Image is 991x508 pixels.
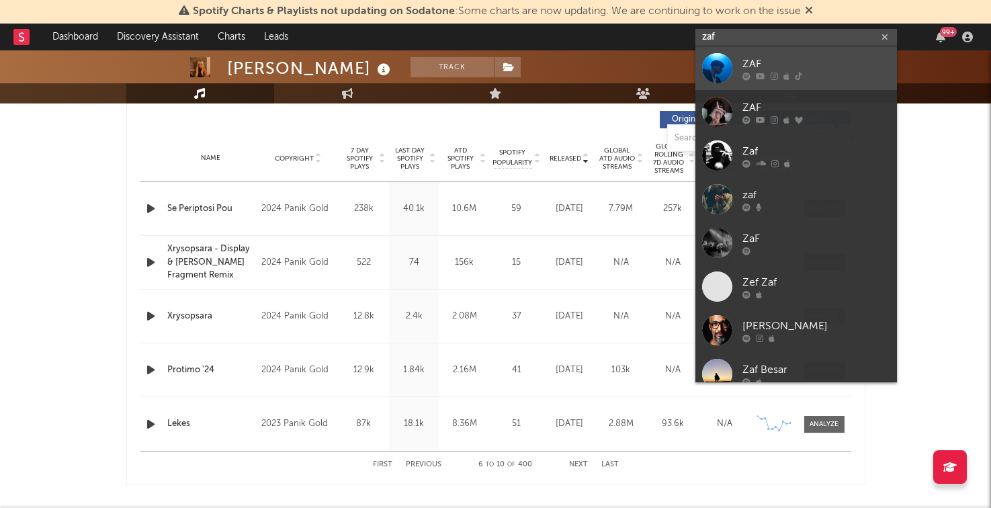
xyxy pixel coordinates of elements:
[342,146,378,171] span: 7 Day Spotify Plays
[695,177,897,221] a: zaf
[255,24,298,50] a: Leads
[742,143,890,159] div: Zaf
[493,417,540,431] div: 51
[373,461,392,468] button: First
[695,90,897,134] a: ZAF
[167,310,255,323] a: Xrysopsara
[695,308,897,352] a: [PERSON_NAME]
[547,310,592,323] div: [DATE]
[742,99,890,116] div: ZAF
[695,134,897,177] a: Zaf
[599,364,644,377] div: 103k
[193,6,455,17] span: Spotify Charts & Playlists not updating on Sodatone
[660,111,750,128] button: Originals(394)
[468,457,542,473] div: 6 10 400
[443,202,486,216] div: 10.6M
[601,461,619,468] button: Last
[742,318,890,334] div: [PERSON_NAME]
[936,32,945,42] button: 99+
[493,364,540,377] div: 41
[547,202,592,216] div: [DATE]
[261,201,335,217] div: 2024 Panik Gold
[650,142,687,175] span: Global Rolling 7D Audio Streams
[342,364,386,377] div: 12.9k
[547,417,592,431] div: [DATE]
[702,417,747,431] div: N/A
[695,352,897,396] a: Zaf Besar
[167,153,255,163] div: Name
[208,24,255,50] a: Charts
[650,310,695,323] div: N/A
[599,146,636,171] span: Global ATD Audio Streams
[342,310,386,323] div: 12.8k
[599,256,644,269] div: N/A
[43,24,107,50] a: Dashboard
[107,24,208,50] a: Discovery Assistant
[406,461,441,468] button: Previous
[342,417,386,431] div: 87k
[695,221,897,265] a: ZaF
[275,155,314,163] span: Copyright
[392,364,436,377] div: 1.84k
[261,416,335,432] div: 2023 Panik Gold
[392,146,428,171] span: Last Day Spotify Plays
[167,417,255,431] a: Lekes
[167,243,255,282] a: Xrysopsara - Display & [PERSON_NAME] Fragment Remix
[695,29,897,46] input: Search for artists
[392,310,436,323] div: 2.4k
[392,256,436,269] div: 74
[507,462,515,468] span: of
[261,362,335,378] div: 2024 Panik Gold
[742,230,890,247] div: ZaF
[940,27,957,37] div: 99 +
[493,256,540,269] div: 15
[650,202,695,216] div: 257k
[443,417,486,431] div: 8.36M
[411,57,494,77] button: Track
[167,364,255,377] a: Protimo '24
[599,417,644,431] div: 2.88M
[167,202,255,216] a: Se Periptosi Pou
[492,148,532,168] span: Spotify Popularity
[669,116,730,124] span: Originals ( 394 )
[550,155,581,163] span: Released
[443,364,486,377] div: 2.16M
[392,417,436,431] div: 18.1k
[650,364,695,377] div: N/A
[695,265,897,308] a: Zef Zaf
[227,57,394,79] div: [PERSON_NAME]
[695,46,897,90] a: ZAF
[569,461,588,468] button: Next
[547,256,592,269] div: [DATE]
[650,256,695,269] div: N/A
[486,462,494,468] span: to
[742,274,890,290] div: Zef Zaf
[650,417,695,431] div: 93.6k
[261,308,335,325] div: 2024 Panik Gold
[599,202,644,216] div: 7.79M
[805,6,813,17] span: Dismiss
[392,202,436,216] div: 40.1k
[443,146,478,171] span: ATD Spotify Plays
[493,310,540,323] div: 37
[668,133,810,144] input: Search by song name or URL
[742,362,890,378] div: Zaf Besar
[193,6,801,17] span: : Some charts are now updating. We are continuing to work on the issue
[443,256,486,269] div: 156k
[742,187,890,203] div: zaf
[742,56,890,72] div: ZAF
[443,310,486,323] div: 2.08M
[599,310,644,323] div: N/A
[547,364,592,377] div: [DATE]
[342,256,386,269] div: 522
[342,202,386,216] div: 238k
[261,255,335,271] div: 2024 Panik Gold
[493,202,540,216] div: 59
